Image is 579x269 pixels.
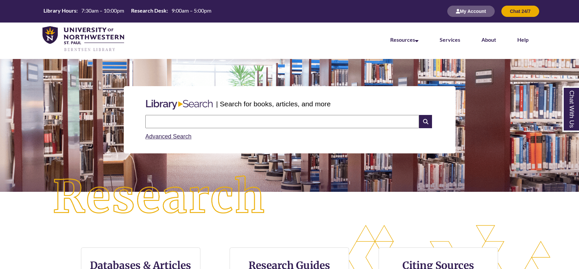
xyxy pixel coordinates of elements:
img: Libary Search [143,97,216,112]
a: About [481,36,496,43]
button: Chat 24/7 [501,6,539,17]
img: UNWSP Library Logo [42,26,124,52]
a: Advanced Search [145,133,191,140]
th: Library Hours: [41,7,79,14]
table: Hours Today [41,7,214,15]
a: My Account [447,8,495,14]
a: Help [517,36,529,43]
th: Research Desk: [128,7,169,14]
a: Chat 24/7 [501,8,539,14]
span: 7:30am – 10:00pm [81,7,124,14]
a: Hours Today [41,7,214,16]
button: My Account [447,6,495,17]
span: 9:00am – 5:00pm [172,7,211,14]
a: Resources [390,36,418,43]
img: Research [29,152,289,242]
a: Services [440,36,460,43]
i: Search [419,115,432,128]
p: | Search for books, articles, and more [216,99,330,109]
